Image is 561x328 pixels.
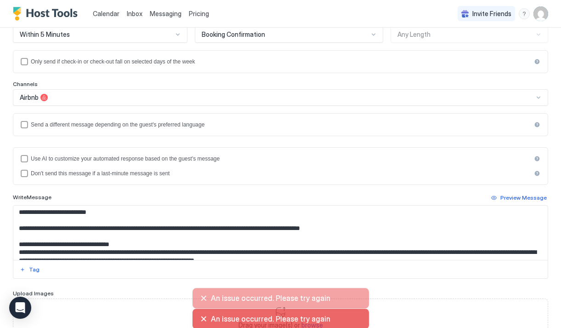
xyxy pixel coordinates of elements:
div: Only send if check-in or check-out fall on selected days of the week [31,58,531,65]
div: isLimited [21,58,540,65]
span: Pricing [189,10,209,18]
a: Inbox [127,9,142,18]
a: Calendar [93,9,119,18]
span: Inbox [127,10,142,17]
span: Calendar [93,10,119,17]
span: Channels [13,81,38,87]
textarea: Input Field [13,206,548,260]
span: An issue occurred. Please try again [211,314,362,323]
div: menu [519,8,530,19]
a: Host Tools Logo [13,7,82,21]
div: Use AI to customize your automated response based on the guest's message [31,155,531,162]
a: Messaging [150,9,181,18]
span: An issue occurred. Please try again [211,293,362,303]
span: Write Message [13,194,51,201]
div: Tag [29,265,40,274]
button: Tag [18,264,41,275]
button: Preview Message [490,192,548,203]
div: Open Intercom Messenger [9,297,31,319]
div: Send a different message depending on the guest's preferred language [31,121,531,128]
span: Airbnb [20,93,39,102]
div: languagesEnabled [21,121,540,128]
span: Invite Friends [472,10,511,18]
span: Within 5 Minutes [20,30,70,39]
div: disableIfLastMinute [21,170,540,177]
div: Don't send this message if a last-minute message is sent [31,170,531,177]
div: Preview Message [500,194,547,202]
div: useAI [21,155,540,162]
span: Booking Confirmation [202,30,265,39]
span: Messaging [150,10,181,17]
div: User profile [533,6,548,21]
